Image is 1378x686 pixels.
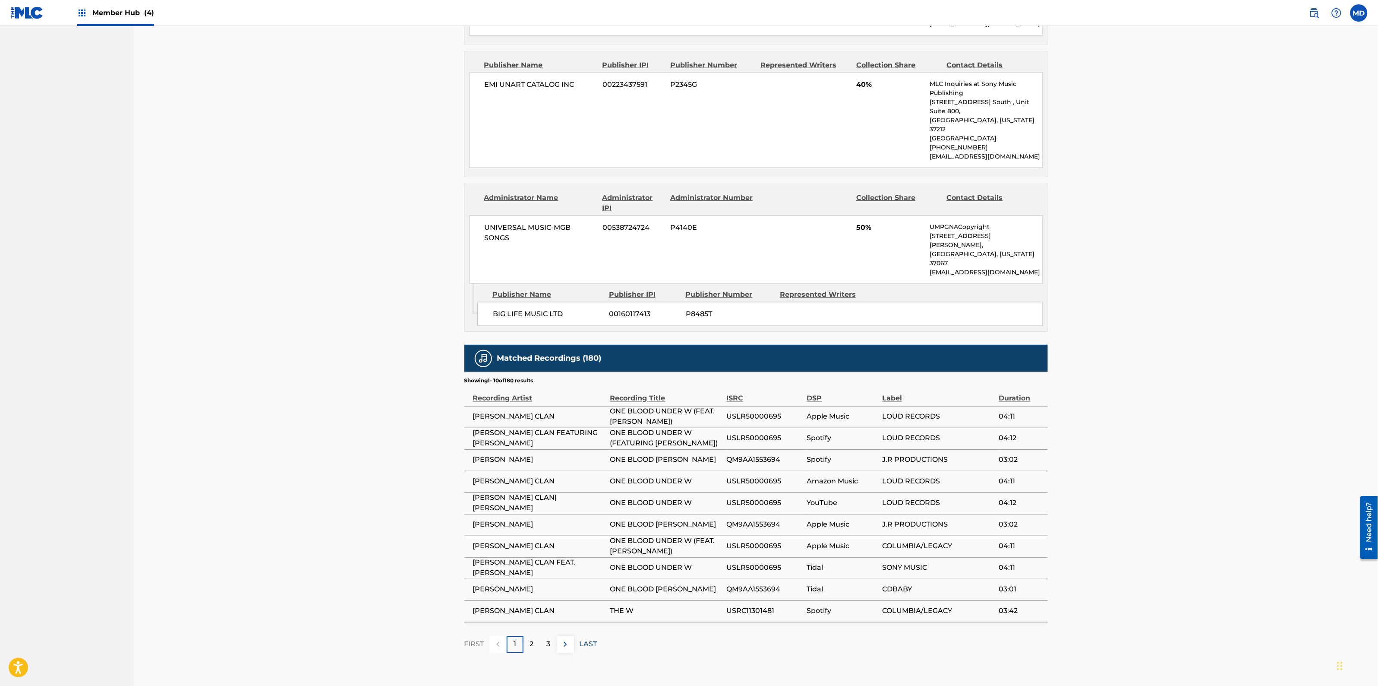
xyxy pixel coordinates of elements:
span: 04:11 [999,541,1044,552]
span: [PERSON_NAME] [473,455,606,465]
span: Amazon Music [807,476,878,487]
span: P4140E [670,222,754,233]
span: [PERSON_NAME] CLAN [473,412,606,422]
span: BIG LIFE MUSIC LTD [493,309,603,319]
span: ONE BLOOD UNDER W (FEAT. [PERSON_NAME]) [610,536,722,557]
iframe: Resource Center [1354,493,1378,562]
p: 3 [547,639,551,650]
span: [PERSON_NAME] [473,520,606,530]
h5: Matched Recordings (180) [497,353,602,363]
span: J.R PRODUCTIONS [883,520,995,530]
p: UMPGNACopyright [930,222,1042,232]
span: [PERSON_NAME] CLAN [473,606,606,616]
span: ONE BLOOD UNDER W [610,476,722,487]
div: Administrator IPI [602,193,664,213]
span: USLR50000695 [727,498,803,508]
span: [PERSON_NAME] CLAN [473,541,606,552]
div: Publisher Name [484,60,596,70]
span: 00160117413 [609,309,679,319]
span: (4) [144,9,154,17]
p: [STREET_ADDRESS][PERSON_NAME], [930,232,1042,250]
span: ONE BLOOD UNDER W [610,498,722,508]
div: Recording Title [610,384,722,404]
p: [EMAIL_ADDRESS][DOMAIN_NAME] [930,268,1042,277]
div: Help [1328,4,1345,22]
div: Publisher IPI [602,60,664,70]
a: Public Search [1305,4,1323,22]
span: 03:01 [999,584,1044,595]
span: EMI UNART CATALOG INC [485,79,596,90]
span: YouTube [807,498,878,508]
p: FIRST [464,639,484,650]
span: COLUMBIA/LEGACY [883,541,995,552]
div: ISRC [727,384,803,404]
div: Collection Share [856,60,940,70]
p: [GEOGRAPHIC_DATA], [US_STATE] 37067 [930,250,1042,268]
span: [PERSON_NAME] CLAN FEAT. [PERSON_NAME] [473,558,606,578]
span: 04:12 [999,433,1044,444]
span: Tidal [807,584,878,595]
div: Label [883,384,995,404]
div: Publisher Name [492,289,602,300]
span: 00223437591 [602,79,664,90]
span: 04:12 [999,498,1044,508]
span: ONE BLOOD [PERSON_NAME] [610,455,722,465]
span: Apple Music [807,541,878,552]
div: Recording Artist [473,384,606,404]
p: [GEOGRAPHIC_DATA], [US_STATE] 37212 [930,116,1042,134]
img: search [1309,8,1319,18]
span: UNIVERSAL MUSIC-MGB SONGS [485,222,596,243]
span: ONE BLOOD UNDER W (FEATURING [PERSON_NAME]) [610,428,722,449]
span: 50% [856,222,923,233]
p: [GEOGRAPHIC_DATA] [930,134,1042,143]
p: [EMAIL_ADDRESS][DOMAIN_NAME] [930,152,1042,161]
div: Administrator Name [484,193,596,213]
img: Top Rightsholders [77,8,87,18]
span: [PERSON_NAME] [473,584,606,595]
span: LOUD RECORDS [883,498,995,508]
span: 04:11 [999,412,1044,422]
div: Publisher IPI [609,289,679,300]
span: SONY MUSIC [883,563,995,573]
img: right [560,639,571,650]
span: 40% [856,79,923,90]
span: 03:42 [999,606,1044,616]
img: help [1331,8,1342,18]
span: 04:11 [999,476,1044,487]
span: Spotify [807,606,878,616]
img: MLC Logo [10,6,44,19]
span: Tidal [807,563,878,573]
span: USLR50000695 [727,541,803,552]
div: Contact Details [947,60,1031,70]
span: LOUD RECORDS [883,412,995,422]
div: Duration [999,384,1044,404]
div: Publisher Number [686,289,774,300]
div: Drag [1337,653,1343,679]
span: P8485T [686,309,774,319]
span: 04:11 [999,563,1044,573]
span: USLR50000695 [727,433,803,444]
span: USLR50000695 [727,476,803,487]
p: [PHONE_NUMBER] [930,143,1042,152]
div: Administrator Number [670,193,754,213]
span: USLR50000695 [727,412,803,422]
span: ONE BLOOD UNDER W [610,563,722,573]
span: Apple Music [807,412,878,422]
div: Represented Writers [760,60,850,70]
span: QM9AA1553694 [727,584,803,595]
span: ONE BLOOD [PERSON_NAME] [610,520,722,530]
img: Matched Recordings [478,353,489,364]
span: [PERSON_NAME] CLAN FEATURING [PERSON_NAME] [473,428,606,449]
span: 03:02 [999,520,1044,530]
span: Spotify [807,433,878,444]
div: User Menu [1350,4,1368,22]
span: Spotify [807,455,878,465]
span: 03:02 [999,455,1044,465]
span: P2345G [670,79,754,90]
div: Contact Details [947,193,1031,213]
iframe: Chat Widget [1335,645,1378,686]
span: LOUD RECORDS [883,476,995,487]
span: QM9AA1553694 [727,455,803,465]
span: QM9AA1553694 [727,520,803,530]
